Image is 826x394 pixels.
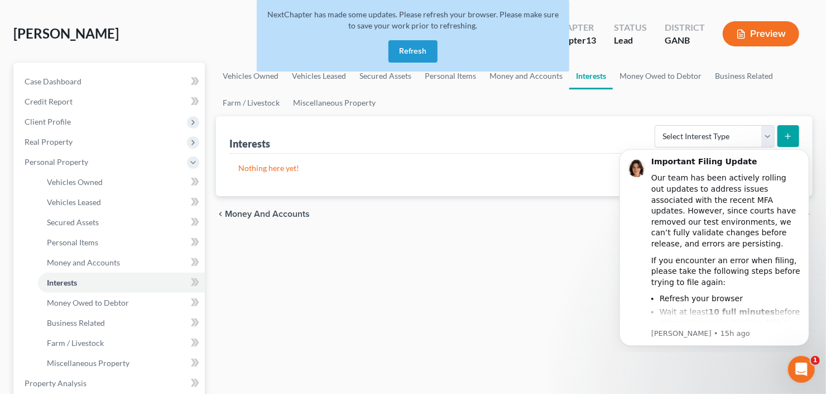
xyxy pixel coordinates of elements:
[47,238,98,247] span: Personal Items
[267,10,559,30] span: NextChapter has made some updates. Please refresh your browser. Please make sure to save your wor...
[614,34,647,47] div: Lead
[569,63,613,89] a: Interests
[47,318,105,327] span: Business Related
[811,356,820,365] span: 1
[614,21,647,34] div: Status
[788,356,815,383] iframe: Intercom live chat
[47,197,101,207] span: Vehicles Leased
[216,210,225,219] i: chevron_left
[38,333,205,353] a: Farm / Livestock
[38,192,205,212] a: Vehicles Leased
[286,89,382,116] a: Miscellaneous Property
[38,293,205,313] a: Money Owed to Debtor
[388,40,438,63] button: Refresh
[47,358,129,368] span: Miscellaneous Property
[613,63,708,89] a: Money Owed to Debtor
[216,210,310,219] button: chevron_left Money and Accounts
[25,117,71,126] span: Client Profile
[216,89,286,116] a: Farm / Livestock
[38,273,205,293] a: Interests
[16,373,205,393] a: Property Analysis
[553,21,596,34] div: Chapter
[229,137,270,150] div: Interests
[13,25,119,41] span: [PERSON_NAME]
[238,163,790,174] p: Nothing here yet!
[38,212,205,232] a: Secured Assets
[25,137,73,146] span: Real Property
[723,21,799,46] button: Preview
[38,313,205,333] a: Business Related
[665,34,705,47] div: GANB
[38,172,205,192] a: Vehicles Owned
[25,157,88,167] span: Personal Property
[25,378,87,388] span: Property Analysis
[603,139,826,353] iframe: Intercom notifications message
[38,353,205,373] a: Miscellaneous Property
[47,177,103,187] span: Vehicles Owned
[25,97,73,106] span: Credit Report
[16,92,205,112] a: Credit Report
[47,278,77,287] span: Interests
[225,210,310,219] span: Money and Accounts
[25,77,81,86] span: Case Dashboard
[47,298,129,307] span: Money Owed to Debtor
[16,72,205,92] a: Case Dashboard
[47,217,99,227] span: Secured Assets
[216,63,285,89] a: Vehicles Owned
[553,34,596,47] div: Chapter
[47,258,120,267] span: Money and Accounts
[38,253,205,273] a: Money and Accounts
[586,35,596,45] span: 13
[38,232,205,253] a: Personal Items
[708,63,780,89] a: Business Related
[665,21,705,34] div: District
[47,338,104,348] span: Farm / Livestock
